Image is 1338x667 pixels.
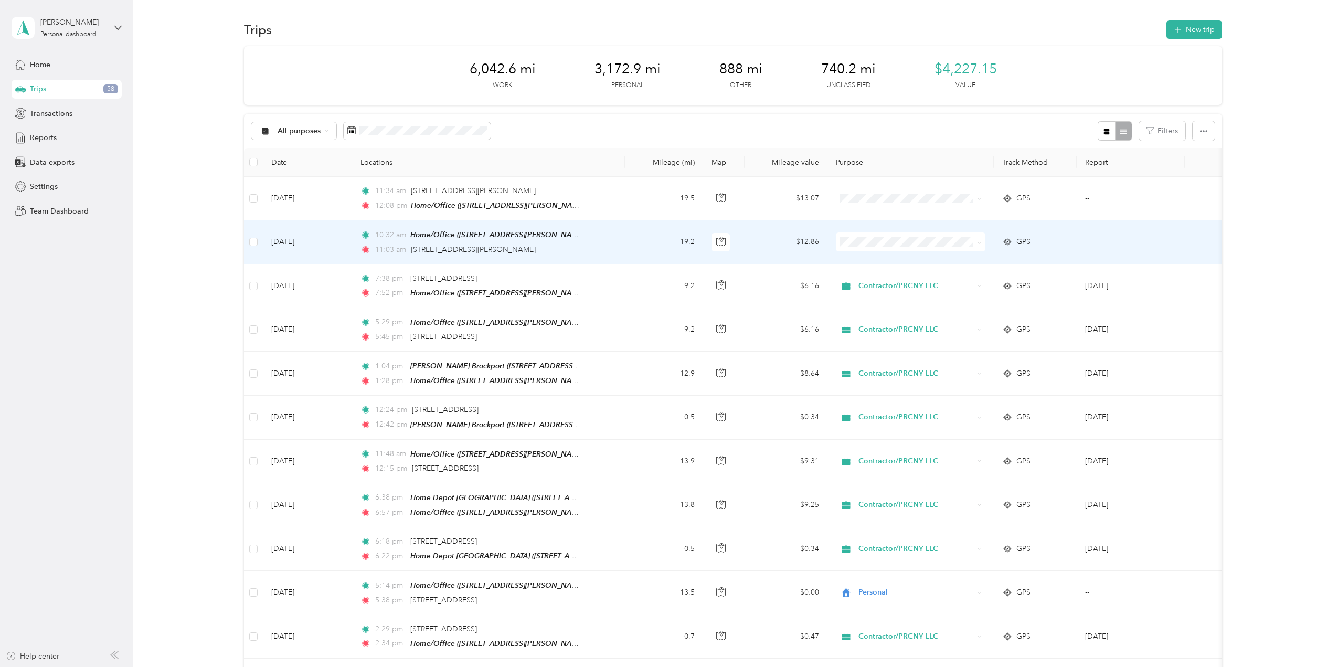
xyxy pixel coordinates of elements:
[858,456,973,467] span: Contractor/PRCNY LLC
[745,352,827,396] td: $8.64
[40,31,97,38] div: Personal dashboard
[625,527,703,571] td: 0.5
[30,157,75,168] span: Data exports
[826,81,870,90] p: Unclassified
[935,61,997,78] span: $4,227.15
[858,411,973,423] span: Contractor/PRCNY LLC
[625,396,703,439] td: 0.5
[263,527,352,571] td: [DATE]
[1077,308,1185,352] td: Sep 2025
[625,440,703,483] td: 13.9
[410,420,696,429] span: [PERSON_NAME] Brockport ([STREET_ADDRESS], [GEOGRAPHIC_DATA], [US_STATE])
[703,148,745,177] th: Map
[375,550,405,562] span: 6:22 pm
[375,463,407,474] span: 12:15 pm
[1016,631,1031,642] span: GPS
[1077,483,1185,527] td: Sep 2025
[1077,177,1185,220] td: --
[263,264,352,308] td: [DATE]
[30,108,72,119] span: Transactions
[410,508,587,517] span: Home/Office ([STREET_ADDRESS][PERSON_NAME])
[858,368,973,379] span: Contractor/PRCNY LLC
[745,615,827,659] td: $0.47
[278,128,321,135] span: All purposes
[858,499,973,511] span: Contractor/PRCNY LLC
[263,396,352,439] td: [DATE]
[1139,121,1185,141] button: Filters
[375,507,405,518] span: 6:57 pm
[1077,352,1185,396] td: Sep 2025
[375,404,407,416] span: 12:24 pm
[625,571,703,615] td: 13.5
[410,376,587,385] span: Home/Office ([STREET_ADDRESS][PERSON_NAME])
[410,450,587,459] span: Home/Office ([STREET_ADDRESS][PERSON_NAME])
[375,185,406,197] span: 11:34 am
[410,289,587,298] span: Home/Office ([STREET_ADDRESS][PERSON_NAME])
[410,362,696,370] span: [PERSON_NAME] Brockport ([STREET_ADDRESS], [GEOGRAPHIC_DATA], [US_STATE])
[411,201,587,210] span: Home/Office ([STREET_ADDRESS][PERSON_NAME])
[1077,264,1185,308] td: Sep 2025
[375,229,405,241] span: 10:32 am
[375,419,405,430] span: 12:42 pm
[375,331,405,343] span: 5:45 pm
[412,405,479,414] span: [STREET_ADDRESS]
[1016,499,1031,511] span: GPS
[30,59,50,70] span: Home
[745,148,827,177] th: Mileage value
[821,61,876,78] span: 740.2 mi
[994,148,1077,177] th: Track Method
[375,316,405,328] span: 5:29 pm
[625,264,703,308] td: 9.2
[625,483,703,527] td: 13.8
[1077,220,1185,264] td: --
[375,448,405,460] span: 11:48 am
[745,527,827,571] td: $0.34
[263,352,352,396] td: [DATE]
[1077,440,1185,483] td: Sep 2025
[263,615,352,659] td: [DATE]
[375,200,406,211] span: 12:08 pm
[827,148,994,177] th: Purpose
[625,220,703,264] td: 19.2
[410,493,721,502] span: Home Depot [GEOGRAPHIC_DATA] ([STREET_ADDRESS], [GEOGRAPHIC_DATA], [US_STATE])
[6,651,59,662] button: Help center
[263,148,352,177] th: Date
[493,81,512,90] p: Work
[410,537,477,546] span: [STREET_ADDRESS]
[594,61,661,78] span: 3,172.9 mi
[410,552,721,560] span: Home Depot [GEOGRAPHIC_DATA] ([STREET_ADDRESS], [GEOGRAPHIC_DATA], [US_STATE])
[375,375,405,387] span: 1:28 pm
[1016,193,1031,204] span: GPS
[30,132,57,143] span: Reports
[375,580,405,591] span: 5:14 pm
[625,308,703,352] td: 9.2
[611,81,644,90] p: Personal
[745,440,827,483] td: $9.31
[745,177,827,220] td: $13.07
[410,596,477,605] span: [STREET_ADDRESS]
[1016,280,1031,292] span: GPS
[625,177,703,220] td: 19.5
[410,318,587,327] span: Home/Office ([STREET_ADDRESS][PERSON_NAME])
[719,61,762,78] span: 888 mi
[625,615,703,659] td: 0.7
[411,186,536,195] span: [STREET_ADDRESS][PERSON_NAME]
[625,352,703,396] td: 12.9
[244,24,272,35] h1: Trips
[263,177,352,220] td: [DATE]
[858,543,973,555] span: Contractor/PRCNY LLC
[375,273,405,284] span: 7:38 pm
[1016,587,1031,598] span: GPS
[410,274,477,283] span: [STREET_ADDRESS]
[375,595,405,606] span: 5:38 pm
[1166,20,1222,39] button: New trip
[625,148,703,177] th: Mileage (mi)
[30,83,46,94] span: Trips
[263,571,352,615] td: [DATE]
[410,230,587,239] span: Home/Office ([STREET_ADDRESS][PERSON_NAME])
[745,483,827,527] td: $9.25
[1016,324,1031,335] span: GPS
[375,492,405,503] span: 6:38 pm
[410,581,587,590] span: Home/Office ([STREET_ADDRESS][PERSON_NAME])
